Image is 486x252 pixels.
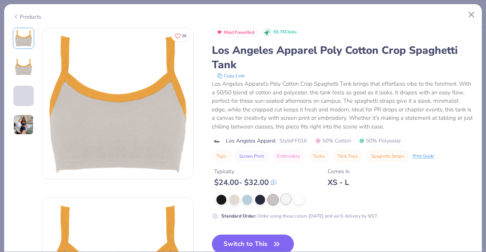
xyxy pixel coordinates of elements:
span: 55.7K Clicks [273,29,297,36]
span: Most Favorited [224,30,254,34]
div: Print Guide [413,153,434,160]
img: Front [42,28,193,179]
button: Embroidery [272,151,305,161]
strong: Standard Order : [221,213,256,219]
span: Style FF016 [279,137,307,145]
button: Tank Tops [333,151,363,161]
img: brand logo [212,138,222,144]
div: $ 24.00 - $ 32.00 [214,178,276,187]
button: Badge Button [213,28,259,38]
img: User generated content [13,106,14,127]
button: Like [171,30,190,41]
span: 50% Polyester [359,137,401,145]
img: User generated content [13,114,34,135]
button: Screen Print [235,151,268,161]
span: 50% Cotton [315,137,351,145]
img: Most Favorited sort [216,29,222,35]
span: Los Angeles Apparel [226,137,276,145]
div: XS - L [328,178,350,187]
button: Tops [212,151,231,161]
button: copy to clipboard [215,72,247,80]
div: Order using these colors [DATE] and we’ll delivery by 9/17. [221,213,378,219]
button: Close [464,8,479,22]
img: Back [14,58,33,76]
div: Products [13,13,41,21]
span: 26 [182,34,186,38]
div: Los Angeles Apparel’s Poly Cotton Crop Spaghetti Tank brings that effortless vibe to the forefron... [212,80,473,131]
img: Front [14,29,33,47]
button: Spaghetti Straps [366,151,409,161]
div: Los Angeles Apparel Poly Cotton Crop Spaghetti Tank [212,43,473,72]
div: Comes In [328,167,350,175]
div: Typically [214,167,276,175]
button: Tanks [308,151,329,161]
